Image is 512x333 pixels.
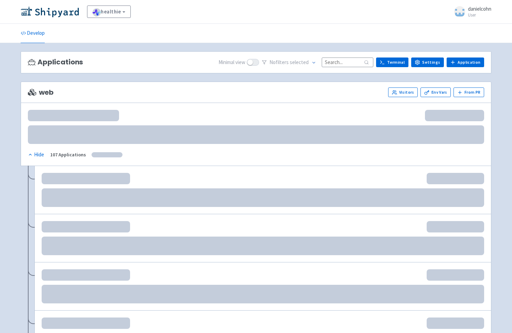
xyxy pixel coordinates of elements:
[411,58,444,67] a: Settings
[28,58,83,66] h3: Applications
[50,151,86,159] div: 107 Applications
[450,6,491,17] a: danielcohn User
[468,6,491,12] span: danielcohn
[28,151,45,159] button: Hide
[28,151,44,159] div: Hide
[447,58,484,67] a: Application
[454,87,484,97] button: From PR
[87,6,131,18] a: healthie
[322,58,373,67] input: Search...
[28,89,53,96] span: web
[21,24,45,43] a: Develop
[218,59,245,66] span: Minimal view
[269,59,309,66] span: No filter s
[468,13,491,17] small: User
[388,87,418,97] a: Visitors
[21,6,79,17] img: Shipyard logo
[420,87,451,97] a: Env Vars
[290,59,309,65] span: selected
[376,58,408,67] a: Terminal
